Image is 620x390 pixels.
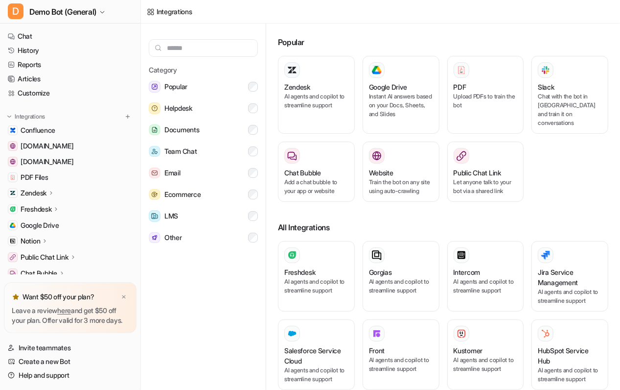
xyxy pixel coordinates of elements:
[21,188,46,198] p: Zendesk
[164,210,178,222] span: LMS
[10,143,16,149] img: www.airbnb.com
[4,86,137,100] a: Customize
[284,82,310,92] h3: Zendesk
[4,155,137,169] a: www.atlassian.com[DOMAIN_NAME]
[363,56,439,134] button: Google DriveGoogle DriveInstant AI answers based on your Docs, Sheets, and Slides
[149,206,258,226] button: LMSLMS
[164,81,187,93] span: Popular
[164,189,201,200] span: Ecommerce
[149,81,161,93] img: Popular
[531,241,608,312] button: Jira Service ManagementJira Service ManagementAI agents and copilot to streamline support
[149,228,258,247] button: OtherOther
[149,65,258,75] h5: Category
[538,92,602,127] p: Chat with the bot in [GEOGRAPHIC_DATA] and train it on conversations
[10,190,16,196] img: Zendesk
[4,368,137,382] a: Help and support
[369,267,392,277] h3: Gorgias
[164,167,181,179] span: Email
[538,288,602,305] p: AI agents and copilot to streamline support
[372,151,382,161] img: Website
[363,241,439,312] button: GorgiasAI agents and copilot to streamline support
[541,329,551,339] img: HubSpot Service Hub
[454,178,518,195] p: Let anyone talk to your bot via a shared link
[4,72,137,86] a: Articles
[284,277,348,295] p: AI agents and copilot to streamline support
[454,168,502,178] h3: Public Chat Link
[10,270,16,276] img: Chat Bubble
[372,66,382,74] img: Google Drive
[15,113,45,121] p: Integrations
[284,267,315,277] h3: Freshdesk
[4,171,137,184] a: PDF FilesPDF Files
[12,306,129,325] p: Leave a review and get $50 off your plan. Offer valid for 3 more days.
[538,82,554,92] h3: Slack
[369,356,433,373] p: AI agents and copilot to streamline support
[284,366,348,384] p: AI agents and copilot to streamline support
[369,277,433,295] p: AI agents and copilot to streamline support
[447,142,524,202] button: Public Chat LinkLet anyone talk to your bot via a shared link
[4,58,137,72] a: Reports
[10,254,16,260] img: Public Chat Link
[4,29,137,43] a: Chat
[149,124,161,136] img: Documents
[369,82,408,92] h3: Google Drive
[278,319,355,390] button: Salesforce Service Cloud Salesforce Service CloudAI agents and copilot to streamline support
[164,124,199,136] span: Documents
[12,293,20,301] img: star
[287,329,297,339] img: Salesforce Service Cloud
[10,159,16,165] img: www.atlassian.com
[284,345,348,366] h3: Salesforce Service Cloud
[23,292,94,302] p: Want $50 off your plan?
[21,204,51,214] p: Freshdesk
[363,319,439,390] button: FrontFrontAI agents and copilot to streamline support
[372,329,382,339] img: Front
[447,241,524,312] button: IntercomAI agents and copilot to streamline support
[454,92,518,110] p: Upload PDFs to train the bot
[538,366,602,384] p: AI agents and copilot to streamline support
[538,267,602,288] h3: Jira Service Management
[149,185,258,204] button: EcommerceEcommerce
[531,319,608,390] button: HubSpot Service HubHubSpot Service HubAI agents and copilot to streamline support
[6,113,13,120] img: expand menu
[21,125,55,135] span: Confluence
[4,341,137,355] a: Invite teammates
[278,142,355,202] button: Chat BubbleAdd a chat bubble to your app or website
[4,44,137,57] a: History
[157,6,192,17] div: Integrations
[164,102,192,114] span: Helpdesk
[8,3,23,19] span: D
[369,168,393,178] h3: Website
[149,163,258,183] button: EmailEmail
[454,356,518,373] p: AI agents and copilot to streamline support
[10,238,16,244] img: Notion
[454,267,481,277] h3: Intercom
[57,306,71,315] a: here
[10,174,16,180] img: PDF Files
[278,221,608,233] h3: All Integrations
[369,178,433,195] p: Train the bot on any site using auto-crawling
[149,102,161,114] img: Helpdesk
[124,113,131,120] img: menu_add.svg
[541,64,551,75] img: Slack
[457,329,466,339] img: Kustomer
[149,77,258,97] button: PopularPopular
[149,168,161,179] img: Email
[149,98,258,118] button: HelpdeskHelpdesk
[4,123,137,137] a: ConfluenceConfluence
[278,56,355,134] button: ZendeskAI agents and copilot to streamline support
[538,345,602,366] h3: HubSpot Service Hub
[21,157,73,167] span: [DOMAIN_NAME]
[284,92,348,110] p: AI agents and copilot to streamline support
[369,345,385,356] h3: Front
[147,6,192,17] a: Integrations
[284,178,348,195] p: Add a chat bubble to your app or website
[121,294,127,300] img: x
[454,345,483,356] h3: Kustomer
[21,172,48,182] span: PDF Files
[149,146,161,157] img: Team Chat
[454,277,518,295] p: AI agents and copilot to streamline support
[149,189,161,200] img: Ecommerce
[10,206,16,212] img: Freshdesk
[149,232,161,244] img: Other
[4,112,48,122] button: Integrations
